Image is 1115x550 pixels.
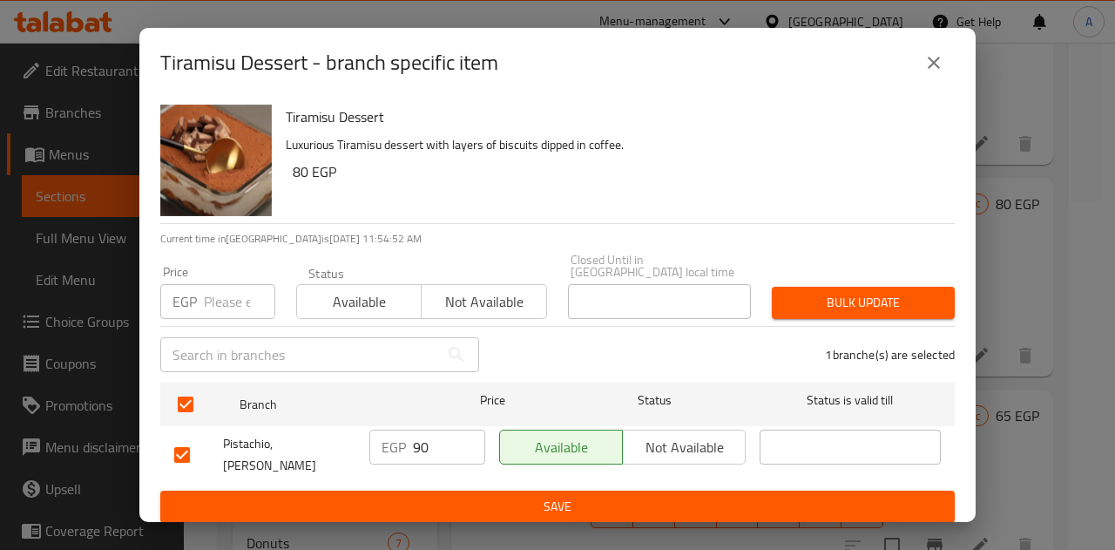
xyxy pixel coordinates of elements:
[296,284,422,319] button: Available
[429,289,539,315] span: Not available
[286,105,941,129] h6: Tiramisu Dessert
[825,346,955,363] p: 1 branche(s) are selected
[421,284,546,319] button: Not available
[622,430,746,465] button: Not available
[630,435,739,460] span: Not available
[293,160,941,184] h6: 80 EGP
[160,231,955,247] p: Current time in [GEOGRAPHIC_DATA] is [DATE] 11:54:52 AM
[160,105,272,216] img: Tiramisu Dessert
[223,433,355,477] span: Pistachio, [PERSON_NAME]
[286,134,941,156] p: Luxurious Tiramisu dessert with layers of biscuits dipped in coffee.
[240,394,421,416] span: Branch
[435,390,551,411] span: Price
[172,291,197,312] p: EGP
[160,49,498,77] h2: Tiramisu Dessert - branch specific item
[174,496,941,518] span: Save
[772,287,955,319] button: Bulk update
[760,390,941,411] span: Status is valid till
[786,292,941,314] span: Bulk update
[382,437,406,458] p: EGP
[913,42,955,84] button: close
[304,289,415,315] span: Available
[507,435,616,460] span: Available
[499,430,623,465] button: Available
[204,284,275,319] input: Please enter price
[413,430,485,465] input: Please enter price
[564,390,746,411] span: Status
[160,337,439,372] input: Search in branches
[160,491,955,523] button: Save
